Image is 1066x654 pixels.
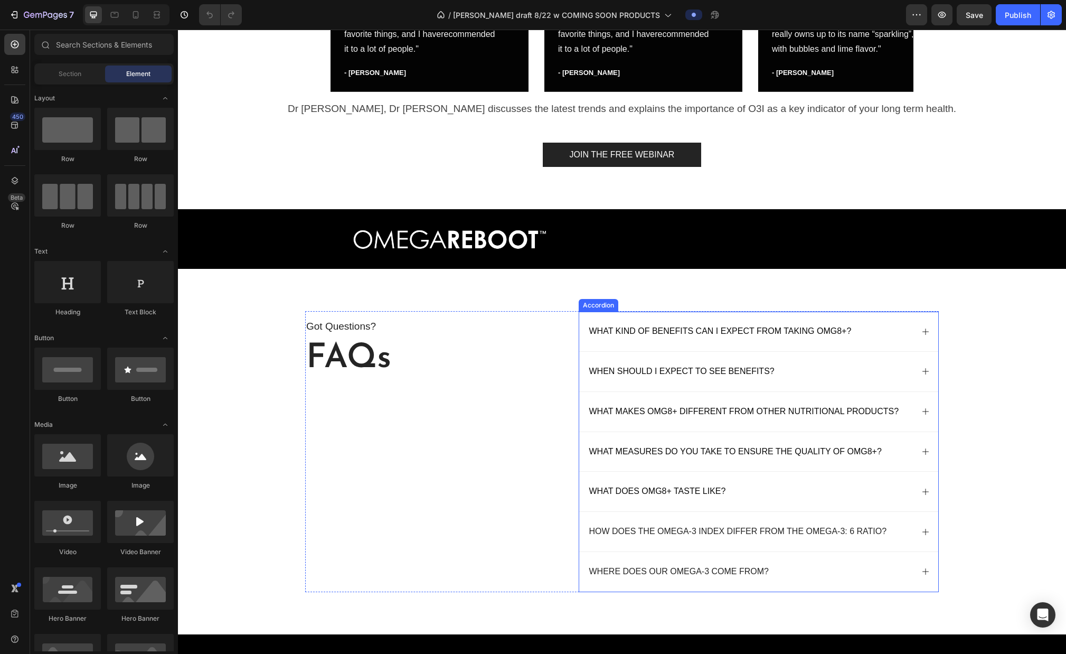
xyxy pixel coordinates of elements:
button: <p>JOIN THE FREE WEBINAR</p> [365,113,523,137]
span: Toggle open [157,330,174,347]
span: / [448,10,451,21]
div: Hero Banner [34,614,101,623]
div: Accordion [403,271,438,281]
div: Button [34,394,101,404]
span: What kind of benefits can I expect from taking OMG8+? [411,297,674,306]
span: Section [59,69,81,79]
p: Got Questions? [128,291,384,304]
p: Where does our omega-3 come from? [411,537,591,548]
p: JOIN THE FREE WEBINAR [392,119,497,132]
div: Row [34,221,101,230]
div: Video [34,547,101,557]
p: 7 [69,8,74,21]
span: What makes OMG8+ different from other nutritional products? [411,377,721,386]
span: Button [34,333,54,343]
div: Button [107,394,174,404]
p: Dr [PERSON_NAME], Dr [PERSON_NAME] discusses the latest trends and explains the importance of O3I... [17,72,871,87]
span: Toggle open [157,243,174,260]
div: Image [34,481,101,490]
span: Element [126,69,150,79]
div: Hero Banner [107,614,174,623]
iframe: Design area [178,30,1066,654]
p: - [PERSON_NAME] [166,38,337,49]
div: Row [34,154,101,164]
div: Image [107,481,174,490]
div: Row [107,154,174,164]
span: Toggle open [157,416,174,433]
p: - [PERSON_NAME] [594,38,765,49]
span: What does OMG8+ taste like? [411,457,548,466]
p: HOW DOES THE OMEGA-3 INDEX DIFFER FROM THE OMEGA-3: 6 RATIO? [411,497,709,508]
div: Undo/Redo [199,4,242,25]
div: 450 [10,113,25,121]
span: Media [34,420,53,429]
div: Text Block [107,307,174,317]
h2: SEE YOU AT 8. [127,622,385,651]
span: [PERSON_NAME] draft 8/22 w COMING SOON PRODUCTS [453,10,660,21]
img: gempages_574621503912412272-4b21573a-c183-4f2c-bfc7-37207d855eac.png [166,186,379,232]
span: What measures do you take to ensure the quality of OMG8+? [411,417,704,426]
div: Beta [8,193,25,202]
span: When should I expect to see benefits? [411,337,597,346]
p: - [PERSON_NAME] [380,38,551,49]
span: Save [966,11,983,20]
strong: FAQs [128,312,213,346]
span: Toggle open [157,90,174,107]
button: Save [957,4,992,25]
div: Row [107,221,174,230]
button: 7 [4,4,79,25]
div: Video Banner [107,547,174,557]
span: Layout [34,94,55,103]
div: Heading [34,307,101,317]
div: Open Intercom Messenger [1030,602,1055,628]
button: Publish [996,4,1040,25]
span: Text [34,247,48,256]
div: Publish [1005,10,1031,21]
input: Search Sections & Elements [34,34,174,55]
